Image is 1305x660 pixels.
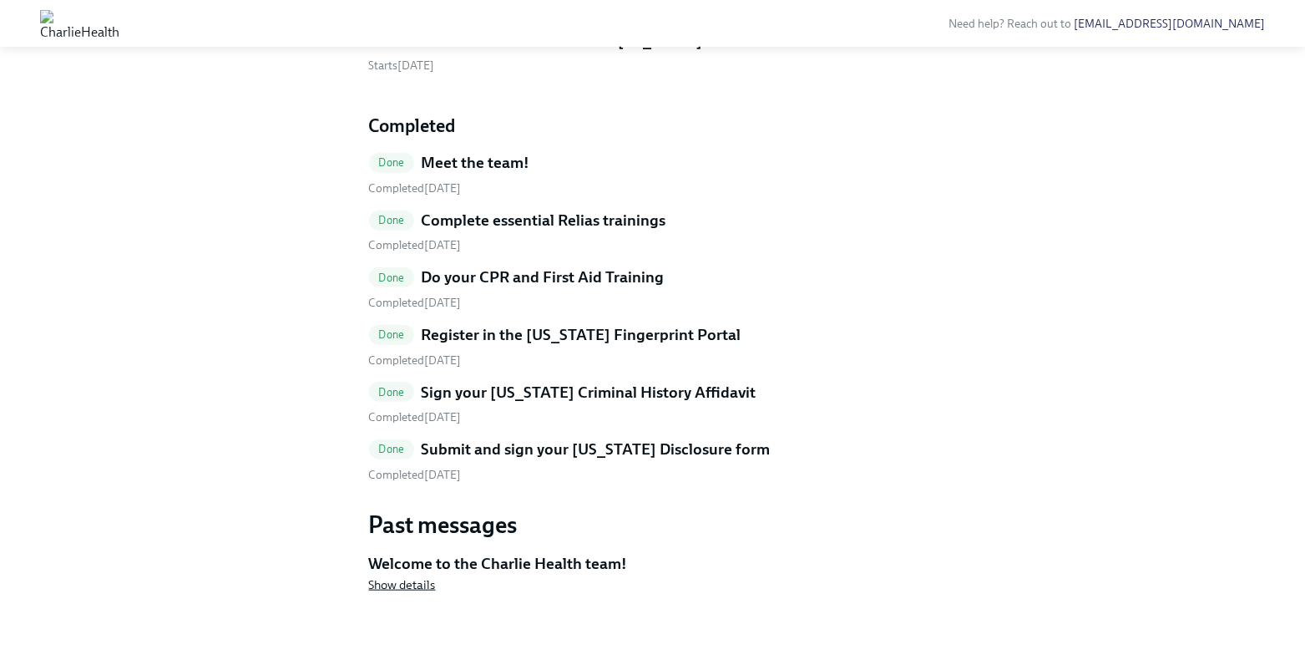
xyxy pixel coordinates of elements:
[369,210,937,254] a: DoneComplete essential Relias trainings Completed[DATE]
[369,510,937,540] h3: Past messages
[369,382,937,426] a: DoneSign your [US_STATE] Criminal History Affidavit Completed[DATE]
[369,272,415,284] span: Done
[369,353,462,368] span: Sunday, October 12th 2025, 10:04 pm
[369,386,415,399] span: Done
[369,328,415,341] span: Done
[369,324,937,368] a: DoneRegister in the [US_STATE] Fingerprint Portal Completed[DATE]
[369,214,415,226] span: Done
[421,152,529,174] h5: Meet the team!
[421,210,665,231] h5: Complete essential Relias trainings
[421,382,756,404] h5: Sign your [US_STATE] Criminal History Affidavit
[421,439,770,460] h5: Submit and sign your [US_STATE] Disclosure form
[369,238,462,252] span: Monday, October 13th 2025, 12:34 am
[369,152,937,196] a: DoneMeet the team! Completed[DATE]
[369,468,462,482] span: Thursday, October 2nd 2025, 7:34 am
[948,17,1265,31] span: Need help? Reach out to
[1074,17,1265,31] a: [EMAIL_ADDRESS][DOMAIN_NAME]
[369,553,937,575] h5: Welcome to the Charlie Health team!
[369,267,937,311] a: DoneDo your CPR and First Aid Training Completed[DATE]
[421,267,664,288] h5: Do your CPR and First Aid Training
[369,114,937,139] h4: Completed
[369,443,415,455] span: Done
[369,181,462,195] span: Sunday, September 21st 2025, 7:36 pm
[369,439,937,483] a: DoneSubmit and sign your [US_STATE] Disclosure form Completed[DATE]
[369,156,415,169] span: Done
[369,410,462,424] span: Wednesday, October 15th 2025, 5:21 pm
[369,296,462,310] span: Sunday, October 12th 2025, 10:02 pm
[369,58,435,73] span: Monday, October 20th 2025, 9:00 am
[40,10,119,37] img: CharlieHealth
[421,324,741,346] h5: Register in the [US_STATE] Fingerprint Portal
[369,576,436,593] button: Show details
[369,30,937,74] a: Provide an FBI Clearance Letter for [US_STATE]Starts[DATE]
